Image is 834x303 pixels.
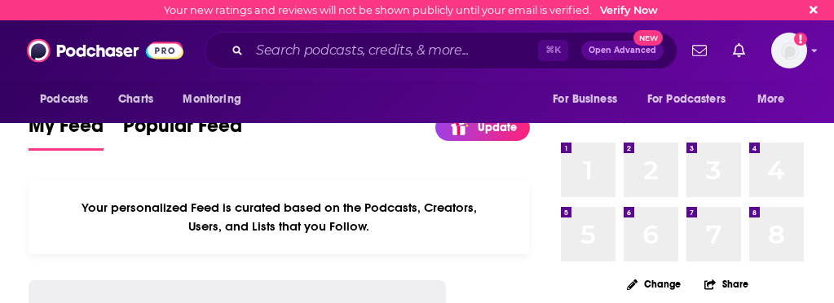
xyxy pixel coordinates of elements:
span: Podcasts [40,88,88,111]
button: Open AdvancedNew [581,41,664,60]
a: Verify Now [600,4,658,16]
a: My Feed [29,113,104,151]
span: Popular Feed [123,113,242,147]
span: Open Advanced [589,46,656,55]
a: Popular Feed [123,113,242,151]
span: ⌘ K [538,40,568,61]
span: For Podcasters [647,88,726,111]
button: Change [617,274,691,294]
p: Update [478,121,517,134]
button: open menu [746,84,805,115]
button: open menu [637,84,749,115]
button: open menu [541,84,638,115]
span: Logged in as robin.richardson [771,33,807,68]
div: Your new ratings and reviews will not be shown publicly until your email is verified. [164,4,658,16]
span: My Feed [29,113,104,147]
input: Search podcasts, credits, & more... [249,37,538,64]
button: open menu [171,84,262,115]
img: Podchaser - Follow, Share and Rate Podcasts [27,35,183,66]
a: Charts [108,84,163,115]
button: open menu [29,84,109,115]
svg: Email not verified [794,33,807,46]
a: Show notifications dropdown [726,37,752,64]
button: Show profile menu [771,33,807,68]
span: For Business [553,88,617,111]
span: New [633,30,663,46]
div: Search podcasts, credits, & more... [205,32,677,69]
span: Monitoring [183,88,240,111]
span: More [757,88,785,111]
button: Share [704,268,749,300]
img: User Profile [771,33,807,68]
span: Charts [118,88,153,111]
a: Update [435,114,530,141]
a: Show notifications dropdown [686,37,713,64]
div: Your personalized Feed is curated based on the Podcasts, Creators, Users, and Lists that you Follow. [29,180,530,254]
